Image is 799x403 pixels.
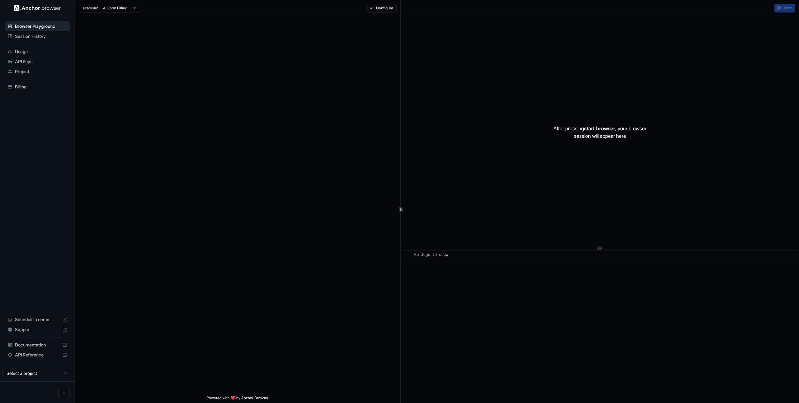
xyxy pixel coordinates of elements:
[15,58,67,65] span: API Keys
[584,125,615,132] span: start browser
[5,31,70,41] div: Session History
[414,253,448,257] span: No logs to show
[15,316,60,323] span: Schedule a demo
[15,33,67,39] span: Session History
[15,342,60,348] span: Documentation
[15,23,67,29] span: Browser Playground
[83,6,98,11] span: example:
[14,5,61,11] img: Anchor Logo
[5,82,70,92] div: Billing
[5,21,70,31] div: Browser Playground
[366,4,397,12] button: Configure
[5,315,70,325] div: Schedule a demo
[15,48,67,55] span: Usage
[5,67,70,77] div: Project
[15,326,60,333] span: Support
[5,57,70,67] div: API Keys
[5,325,70,335] div: Support
[5,47,70,57] div: Usage
[5,350,70,360] div: API Reference
[553,125,646,140] p: After pressing , your browser session will appear here
[5,340,70,350] div: Documentation
[407,252,410,258] span: ​
[15,68,67,75] span: Project
[15,84,67,90] span: Billing
[58,387,70,398] button: Open menu
[207,396,268,403] span: Powered with ❤️ by Anchor Browser
[15,352,60,358] span: API Reference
